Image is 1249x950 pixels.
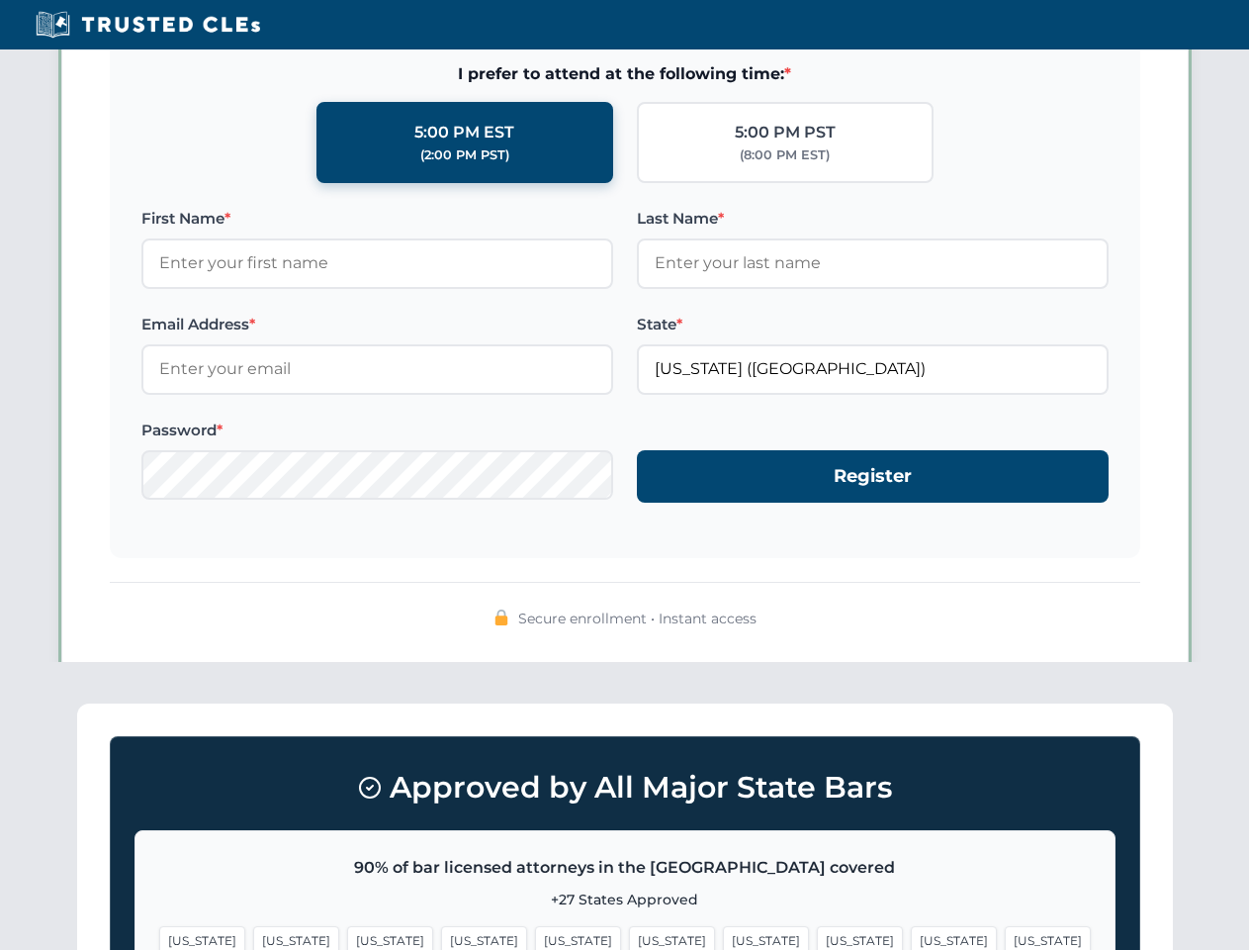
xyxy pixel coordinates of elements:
[141,207,613,231] label: First Name
[518,608,757,629] span: Secure enrollment • Instant access
[493,610,509,625] img: 🔒
[134,761,1115,814] h3: Approved by All Major State Bars
[30,10,266,40] img: Trusted CLEs
[141,238,613,288] input: Enter your first name
[141,61,1109,87] span: I prefer to attend at the following time:
[141,313,613,336] label: Email Address
[637,238,1109,288] input: Enter your last name
[141,344,613,394] input: Enter your email
[637,207,1109,231] label: Last Name
[740,145,830,165] div: (8:00 PM EST)
[159,889,1091,910] p: +27 States Approved
[420,145,509,165] div: (2:00 PM PST)
[414,120,514,145] div: 5:00 PM EST
[141,419,613,442] label: Password
[637,344,1109,394] input: Florida (FL)
[735,120,836,145] div: 5:00 PM PST
[637,450,1109,503] button: Register
[159,855,1091,881] p: 90% of bar licensed attorneys in the [GEOGRAPHIC_DATA] covered
[637,313,1109,336] label: State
